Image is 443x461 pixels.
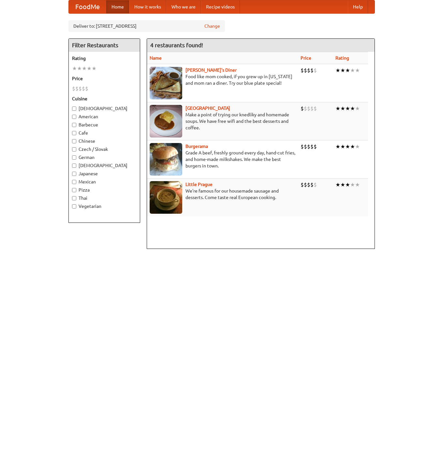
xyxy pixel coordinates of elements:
[335,143,340,150] li: ★
[307,67,310,74] li: $
[314,105,317,112] li: $
[150,150,296,169] p: Grade A beef, freshly ground every day, hand-cut fries, and home-made milkshakes. We make the bes...
[72,115,76,119] input: American
[345,105,350,112] li: ★
[72,105,137,112] label: [DEMOGRAPHIC_DATA]
[72,203,137,209] label: Vegetarian
[355,181,360,188] li: ★
[72,180,76,184] input: Mexican
[87,65,92,72] li: ★
[307,181,310,188] li: $
[355,67,360,74] li: ★
[335,55,349,61] a: Rating
[340,143,345,150] li: ★
[204,23,220,29] a: Change
[340,105,345,112] li: ★
[72,75,137,82] h5: Price
[150,143,182,176] img: burgerama.jpg
[72,138,137,144] label: Chinese
[72,122,137,128] label: Barbecue
[72,147,76,151] input: Czech / Slovak
[77,65,82,72] li: ★
[72,95,137,102] h5: Cuisine
[72,162,137,169] label: [DEMOGRAPHIC_DATA]
[185,144,208,149] a: Burgerama
[307,105,310,112] li: $
[304,67,307,74] li: $
[301,143,304,150] li: $
[150,105,182,137] img: czechpoint.jpg
[72,130,137,136] label: Cafe
[307,143,310,150] li: $
[92,65,96,72] li: ★
[345,143,350,150] li: ★
[72,187,137,193] label: Pizza
[72,113,137,120] label: American
[350,105,355,112] li: ★
[314,181,317,188] li: $
[72,55,137,62] h5: Rating
[72,154,137,161] label: German
[310,67,314,74] li: $
[150,55,162,61] a: Name
[355,105,360,112] li: ★
[301,105,304,112] li: $
[304,105,307,112] li: $
[185,67,237,73] a: [PERSON_NAME]'s Diner
[335,67,340,74] li: ★
[310,105,314,112] li: $
[150,42,203,48] ng-pluralize: 4 restaurants found!
[310,181,314,188] li: $
[72,188,76,192] input: Pizza
[72,123,76,127] input: Barbecue
[72,85,75,92] li: $
[72,179,137,185] label: Mexican
[75,85,79,92] li: $
[72,195,137,201] label: Thai
[72,107,76,111] input: [DEMOGRAPHIC_DATA]
[72,164,76,168] input: [DEMOGRAPHIC_DATA]
[72,170,137,177] label: Japanese
[82,85,85,92] li: $
[72,196,76,200] input: Thai
[348,0,368,13] a: Help
[314,67,317,74] li: $
[304,181,307,188] li: $
[150,73,296,86] p: Food like mom cooked, if you grew up in [US_STATE] and mom ran a diner. Try our blue plate special!
[69,39,140,52] h4: Filter Restaurants
[340,181,345,188] li: ★
[106,0,129,13] a: Home
[345,181,350,188] li: ★
[72,155,76,160] input: German
[69,0,106,13] a: FoodMe
[345,67,350,74] li: ★
[150,181,182,214] img: littleprague.jpg
[301,67,304,74] li: $
[340,67,345,74] li: ★
[72,139,76,143] input: Chinese
[129,0,166,13] a: How it works
[185,182,213,187] a: Little Prague
[304,143,307,150] li: $
[310,143,314,150] li: $
[335,181,340,188] li: ★
[185,106,230,111] a: [GEOGRAPHIC_DATA]
[72,146,137,152] label: Czech / Slovak
[150,188,296,201] p: We're famous for our housemade sausage and desserts. Come taste real European cooking.
[79,85,82,92] li: $
[166,0,201,13] a: Who we are
[72,65,77,72] li: ★
[72,131,76,135] input: Cafe
[350,67,355,74] li: ★
[314,143,317,150] li: $
[72,172,76,176] input: Japanese
[301,181,304,188] li: $
[355,143,360,150] li: ★
[72,204,76,209] input: Vegetarian
[68,20,225,32] div: Deliver to: [STREET_ADDRESS]
[335,105,340,112] li: ★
